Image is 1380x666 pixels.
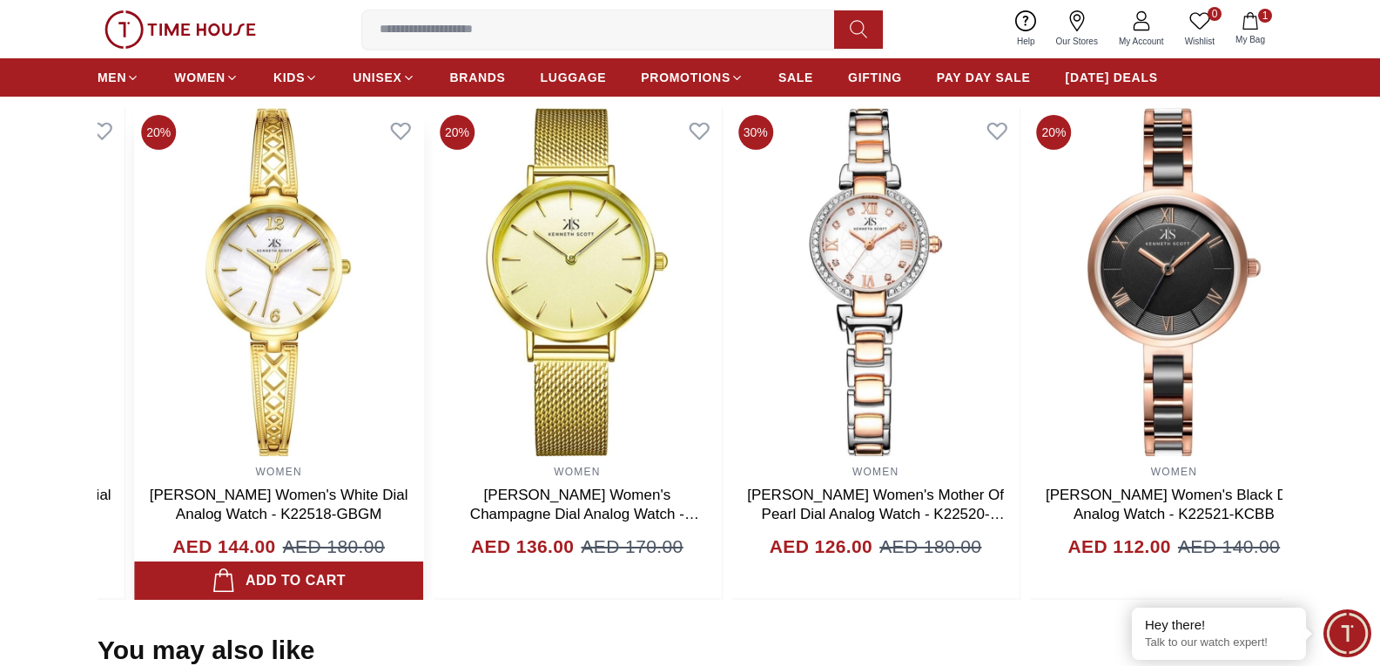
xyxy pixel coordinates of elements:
[471,533,574,561] h4: AED 136.00
[1037,115,1072,150] span: 20%
[440,115,475,150] span: 20%
[770,533,872,561] h4: AED 126.00
[273,69,305,86] span: KIDS
[150,487,408,522] a: [PERSON_NAME] Women's White Dial Analog Watch - K22518-GBGM
[937,69,1031,86] span: PAY DAY SALE
[1112,35,1171,48] span: My Account
[1178,35,1222,48] span: Wishlist
[1175,7,1225,51] a: 0Wishlist
[581,533,683,561] span: AED 170.00
[1068,533,1171,561] h4: AED 112.00
[778,69,813,86] span: SALE
[174,62,239,93] a: WOMEN
[433,108,722,456] img: Kenneth Scott Women's Champagne Dial Analog Watch - K22519-GMGC
[731,108,1020,456] img: Kenneth Scott Women's Mother Of Pearl Dial Analog Watch - K22520-KBKM
[1006,7,1046,51] a: Help
[1229,33,1272,46] span: My Bag
[283,533,385,561] span: AED 180.00
[450,62,506,93] a: BRANDS
[172,533,275,561] h4: AED 144.00
[98,62,139,93] a: MEN
[541,62,607,93] a: LUGGAGE
[1258,9,1272,23] span: 1
[470,487,699,542] a: [PERSON_NAME] Women's Champagne Dial Analog Watch - K22519-GMGC
[273,62,318,93] a: KIDS
[738,115,773,150] span: 30%
[848,69,902,86] span: GIFTING
[1066,62,1158,93] a: [DATE] DEALS
[174,69,226,86] span: WOMEN
[1030,108,1319,456] img: Kenneth Scott Women's Black Dial Analog Watch - K22521-KCBB
[134,108,423,456] img: Kenneth Scott Women's White Dial Analog Watch - K22518-GBGM
[1151,466,1197,478] a: WOMEN
[1225,9,1276,50] button: 1My Bag
[450,69,506,86] span: BRANDS
[852,466,899,478] a: WOMEN
[1046,487,1303,522] a: [PERSON_NAME] Women's Black Dial Analog Watch - K22521-KCBB
[879,533,981,561] span: AED 180.00
[1145,616,1293,634] div: Hey there!
[1010,35,1042,48] span: Help
[1145,636,1293,650] p: Talk to our watch expert!
[1208,7,1222,21] span: 0
[255,466,301,478] a: WOMEN
[937,62,1031,93] a: PAY DAY SALE
[1046,7,1108,51] a: Our Stores
[848,62,902,93] a: GIFTING
[541,69,607,86] span: LUGGAGE
[1323,609,1371,657] div: Chat Widget
[641,69,730,86] span: PROMOTIONS
[212,568,346,593] div: Add to cart
[747,487,1004,542] a: [PERSON_NAME] Women's Mother Of Pearl Dial Analog Watch - K22520-KBKM
[353,69,401,86] span: UNISEX
[98,69,126,86] span: MEN
[641,62,744,93] a: PROMOTIONS
[1066,69,1158,86] span: [DATE] DEALS
[353,62,414,93] a: UNISEX
[141,115,176,150] span: 20%
[134,562,423,600] button: Add to cart
[1049,35,1105,48] span: Our Stores
[778,62,813,93] a: SALE
[104,10,256,49] img: ...
[554,466,600,478] a: WOMEN
[1178,533,1280,561] span: AED 140.00
[98,635,315,666] h2: You may also like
